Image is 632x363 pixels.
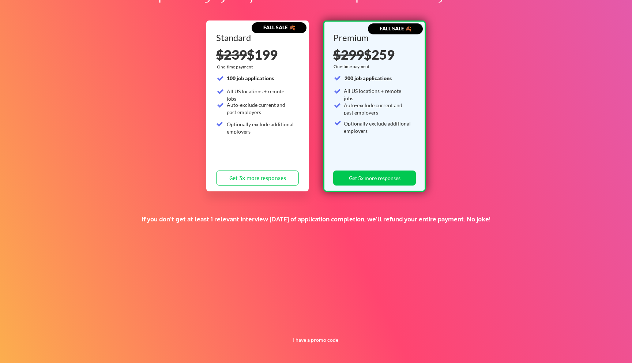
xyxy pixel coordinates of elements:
[263,24,295,30] strong: FALL SALE 🍂
[344,102,411,116] div: Auto-exclude current and past employers
[227,121,294,135] div: Optionally exclude additional employers
[344,87,411,102] div: All US locations + remote jobs
[345,75,392,81] strong: 200 job applications
[333,46,364,63] s: $299
[333,33,413,42] div: Premium
[344,120,411,134] div: Optionally exclude additional employers
[127,215,505,223] div: If you don't get at least 1 relevant interview [DATE] of application completion, we'll refund you...
[216,33,296,42] div: Standard
[227,88,294,102] div: All US locations + remote jobs
[289,336,343,344] button: I have a promo code
[334,64,372,70] div: One-time payment
[216,171,299,186] button: Get 3x more responses
[217,64,255,70] div: One-time payment
[227,75,274,81] strong: 100 job applications
[333,171,416,186] button: Get 5x more responses
[333,48,413,61] div: $259
[227,101,294,116] div: Auto-exclude current and past employers
[216,46,247,63] s: $239
[216,48,299,61] div: $199
[380,25,411,31] strong: FALL SALE 🍂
